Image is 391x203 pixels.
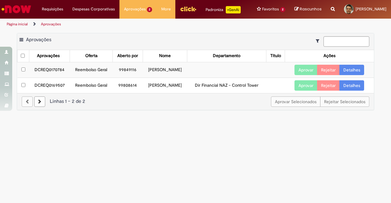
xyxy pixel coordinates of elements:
[124,6,146,12] span: Aprovações
[22,98,369,105] div: Linhas 1 − 2 de 2
[29,62,70,78] td: DCREQ0170784
[317,80,340,91] button: Rejeitar
[356,6,386,12] span: [PERSON_NAME]
[226,6,241,13] p: +GenAi
[339,65,364,75] a: Detalhes
[7,22,28,27] a: Página inicial
[41,22,61,27] a: Aprovações
[300,6,322,12] span: Rascunhos
[37,53,60,59] div: Aprovações
[294,65,317,75] button: Aprovar
[70,78,113,93] td: Reembolso Geral
[294,80,317,91] button: Aprovar
[72,6,115,12] span: Despesas Corporativas
[85,53,97,59] div: Oferta
[294,6,322,12] a: Rascunhos
[113,78,143,93] td: 99808614
[180,4,196,13] img: click_logo_yellow_360x200.png
[143,78,187,93] td: [PERSON_NAME]
[29,50,70,62] th: Aprovações
[117,53,138,59] div: Aberto por
[147,7,152,12] span: 2
[29,78,70,93] td: DCREQ0169507
[262,6,279,12] span: Favoritos
[42,6,63,12] span: Requisições
[213,53,240,59] div: Departamento
[5,19,256,30] ul: Trilhas de página
[159,53,171,59] div: Nome
[206,6,241,13] div: Padroniza
[1,3,32,15] img: ServiceNow
[316,39,322,43] i: Mostrar filtros para: Suas Solicitações
[339,80,364,91] a: Detalhes
[161,6,171,12] span: More
[187,78,266,93] td: Dir Financial NAZ - Control Tower
[323,53,335,59] div: Ações
[280,7,285,12] span: 2
[270,53,281,59] div: Título
[317,65,340,75] button: Rejeitar
[143,62,187,78] td: [PERSON_NAME]
[26,37,51,43] span: Aprovações
[70,62,113,78] td: Reembolso Geral
[113,62,143,78] td: 99849116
